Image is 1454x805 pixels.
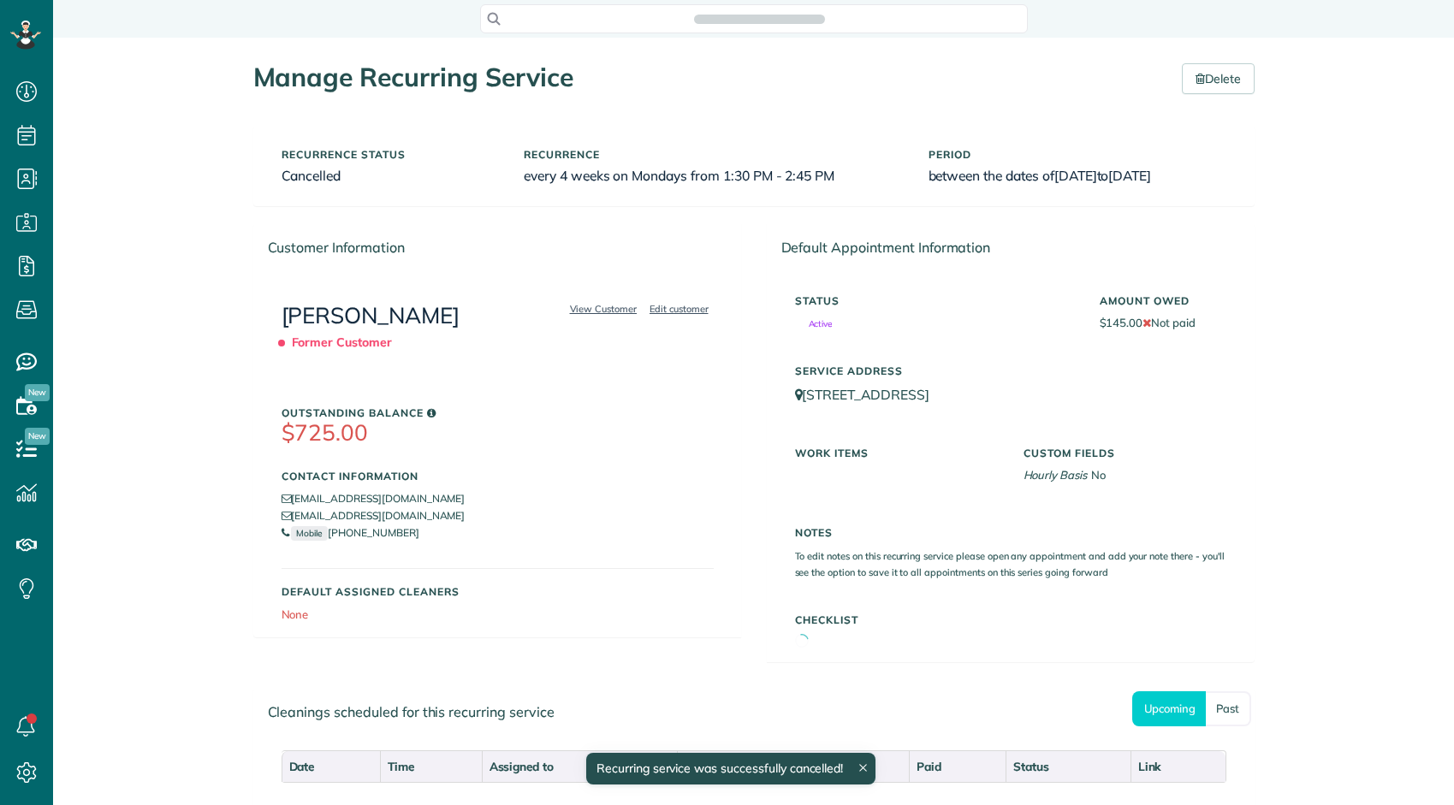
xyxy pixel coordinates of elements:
li: [EMAIL_ADDRESS][DOMAIN_NAME] [282,507,714,524]
h5: Recurrence status [282,149,499,160]
h5: Status [795,295,1074,306]
h6: every 4 weeks on Mondays from 1:30 PM - 2:45 PM [524,169,903,183]
h5: Outstanding Balance [282,407,714,418]
div: Paid [917,758,999,775]
a: Mobile[PHONE_NUMBER] [282,526,419,539]
a: Edit customer [644,301,714,317]
span: New [25,384,50,401]
h5: Period [929,149,1226,160]
h5: Service Address [795,365,1226,376]
a: Past [1206,691,1251,726]
span: New [25,428,50,445]
h6: between the dates of to [929,169,1226,183]
h1: Manage Recurring Service [253,63,1156,92]
h5: Amount Owed [1100,295,1226,306]
h3: $725.00 [282,421,714,446]
h5: Notes [795,527,1226,538]
h5: Recurrence [524,149,903,160]
small: Mobile [291,526,328,541]
h5: Custom Fields [1024,447,1226,459]
div: Cleanings scheduled for this recurring service [254,689,1254,736]
span: Active [795,320,833,329]
span: No [1091,468,1106,482]
h5: Checklist [795,614,1226,625]
div: Customer Information [254,224,741,271]
div: Recurring service was successfully cancelled! [586,753,875,784]
li: [EMAIL_ADDRESS][DOMAIN_NAME] [282,490,714,507]
span: None [282,607,309,621]
div: Status [1013,758,1123,775]
div: Link [1138,758,1219,775]
div: Default Appointment Information [768,224,1254,271]
a: View Customer [565,301,643,317]
small: To edit notes on this recurring service please open any appointment and add your note there - you... [795,550,1225,578]
em: Hourly Basis [1024,468,1088,482]
span: [DATE] [1108,167,1151,184]
h5: Default Assigned Cleaners [282,586,714,597]
div: Assigned to [490,758,671,775]
h5: Work Items [795,447,998,459]
p: [STREET_ADDRESS] [795,385,1226,405]
a: Delete [1182,63,1255,94]
div: Date [289,758,374,775]
span: Search ZenMaid… [711,10,808,27]
div: $145.00 Not paid [1087,287,1239,331]
span: [DATE] [1054,167,1097,184]
a: [PERSON_NAME] [282,301,460,329]
div: Time [388,758,474,775]
span: Former Customer [282,328,400,358]
h5: Contact Information [282,471,714,482]
h6: Cancelled [282,169,499,183]
a: Upcoming [1132,691,1206,726]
